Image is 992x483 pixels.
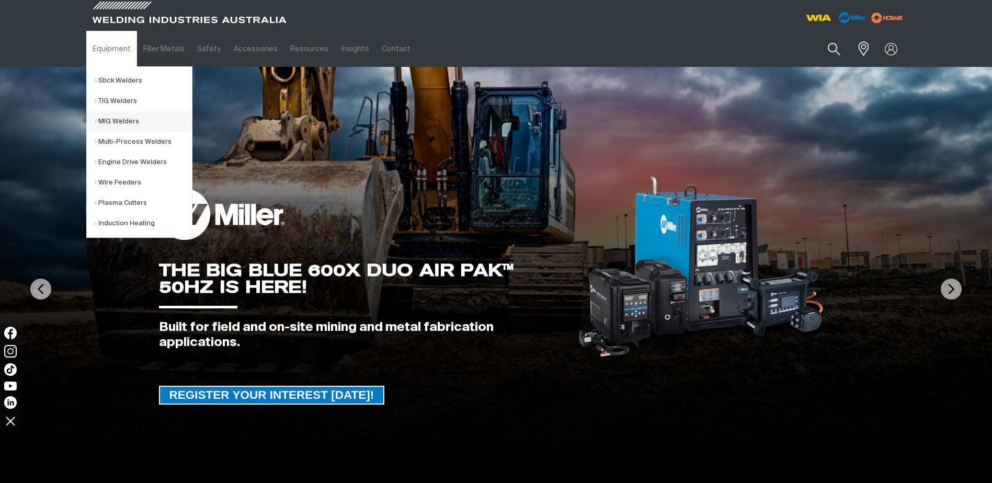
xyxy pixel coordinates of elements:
a: Wire Feeders [95,172,192,193]
button: Search products [816,37,852,61]
img: TikTok [4,363,17,376]
img: Instagram [4,345,17,358]
a: TIG Welders [95,91,192,111]
ul: Equipment Submenu [86,66,192,238]
a: Safety [191,31,227,67]
a: Filler Metals [137,31,191,67]
a: Equipment [86,31,137,67]
div: Built for field and on-site mining and metal fabrication applications. [159,320,562,350]
a: Induction Heating [95,213,192,234]
input: Product name or item number... [803,37,851,61]
img: YouTube [4,382,17,390]
a: Accessories [227,31,284,67]
nav: Main [86,31,701,67]
img: miller [868,10,906,26]
a: Insights [335,31,375,67]
img: NextArrow [941,279,962,300]
img: PrevArrow [30,279,51,300]
span: REGISTER YOUR INTEREST [DATE]! [160,386,384,405]
a: Resources [284,31,335,67]
a: Multi-Process Welders [95,132,192,152]
img: LinkedIn [4,396,17,409]
a: Plasma Cutters [95,193,192,213]
a: Contact [375,31,417,67]
img: hide socials [2,412,19,430]
img: Facebook [4,327,17,339]
a: MIG Welders [95,111,192,132]
a: Stick Welders [95,71,192,91]
div: THE BIG BLUE 600X DUO AIR PAK™ 50HZ IS HERE! [159,262,562,295]
a: REGISTER YOUR INTEREST TODAY! [159,386,385,405]
a: Engine Drive Welders [95,152,192,172]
